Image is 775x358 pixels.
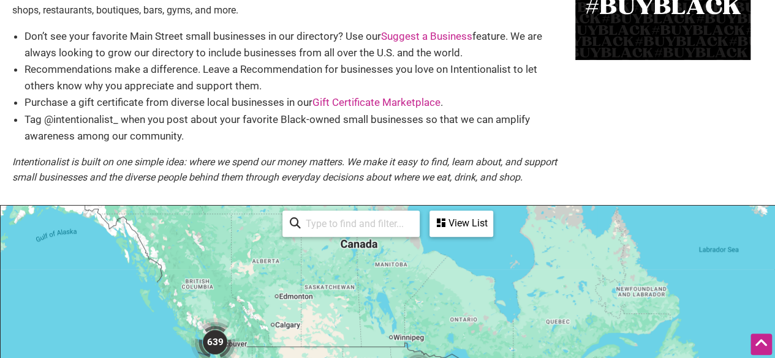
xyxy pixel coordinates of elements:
li: Don’t see your favorite Main Street small businesses in our directory? Use our feature. We are al... [25,28,563,61]
a: Suggest a Business [381,30,472,42]
em: Intentionalist is built on one simple idea: where we spend our money matters. We make it easy to ... [12,156,557,184]
div: Type to search and filter [282,211,420,237]
a: Gift Certificate Marketplace [312,96,440,108]
input: Type to find and filter... [301,212,412,236]
div: See a list of the visible businesses [429,211,493,237]
li: Purchase a gift certificate from diverse local businesses in our . [25,94,563,111]
div: Scroll Back to Top [750,334,772,355]
li: Tag @intentionalist_ when you post about your favorite Black-owned small businesses so that we ca... [25,111,563,144]
li: Recommendations make a difference. Leave a Recommendation for businesses you love on Intentionali... [25,61,563,94]
div: View List [431,212,492,235]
